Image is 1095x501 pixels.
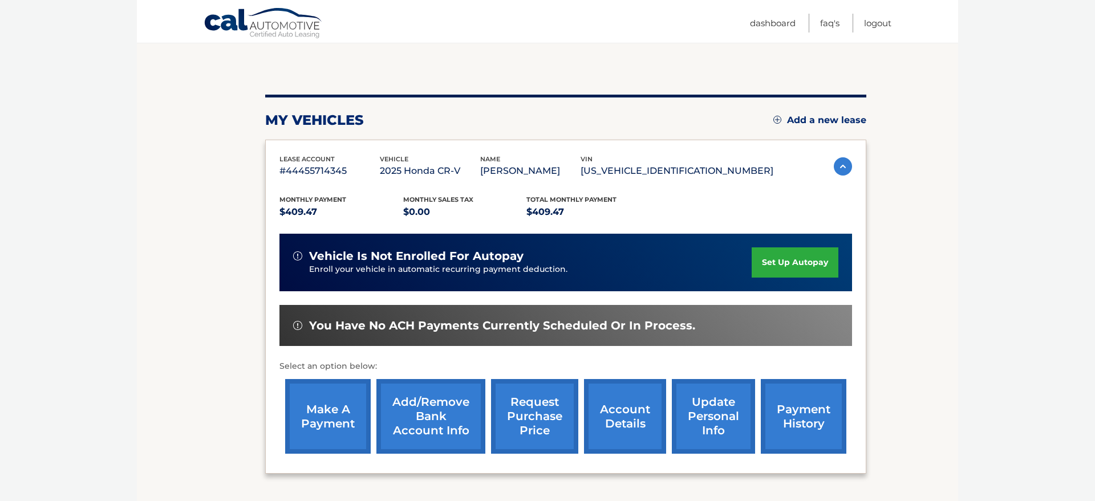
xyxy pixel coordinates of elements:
[526,204,650,220] p: $409.47
[834,157,852,176] img: accordion-active.svg
[376,379,485,454] a: Add/Remove bank account info
[293,321,302,330] img: alert-white.svg
[480,155,500,163] span: name
[750,14,796,32] a: Dashboard
[480,163,581,179] p: [PERSON_NAME]
[309,319,695,333] span: You have no ACH payments currently scheduled or in process.
[279,163,380,179] p: #44455714345
[491,379,578,454] a: request purchase price
[279,195,346,203] span: Monthly Payment
[526,195,617,203] span: Total Monthly Payment
[820,14,839,32] a: FAQ's
[773,116,781,124] img: add.svg
[584,379,666,454] a: account details
[204,7,323,40] a: Cal Automotive
[581,155,593,163] span: vin
[403,195,473,203] span: Monthly sales Tax
[279,155,335,163] span: lease account
[864,14,891,32] a: Logout
[279,204,403,220] p: $409.47
[761,379,846,454] a: payment history
[581,163,773,179] p: [US_VEHICLE_IDENTIFICATION_NUMBER]
[279,360,852,373] p: Select an option below:
[285,379,371,454] a: make a payment
[403,204,527,220] p: $0.00
[380,163,480,179] p: 2025 Honda CR-V
[293,251,302,260] img: alert-white.svg
[752,247,838,278] a: set up autopay
[309,263,752,276] p: Enroll your vehicle in automatic recurring payment deduction.
[309,249,524,263] span: vehicle is not enrolled for autopay
[672,379,755,454] a: update personal info
[380,155,408,163] span: vehicle
[265,112,364,129] h2: my vehicles
[773,115,866,126] a: Add a new lease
